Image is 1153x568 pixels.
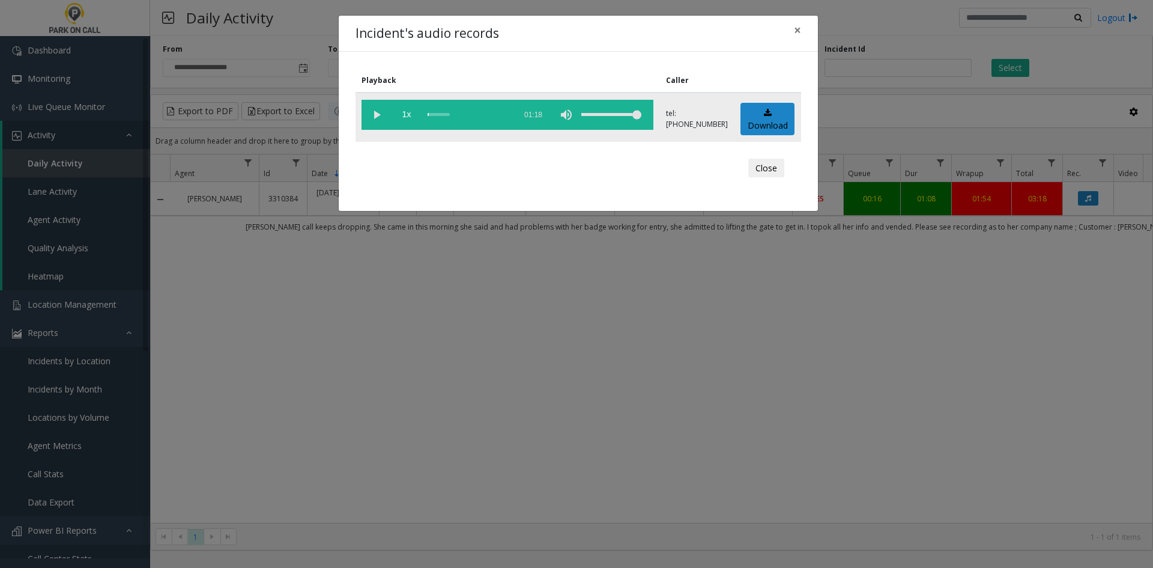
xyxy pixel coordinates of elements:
button: Close [785,16,810,45]
span: playback speed button [392,100,422,130]
button: Close [748,159,784,178]
p: tel:[PHONE_NUMBER] [666,108,728,130]
th: Caller [660,69,734,93]
th: Playback [356,69,660,93]
div: scrub bar [428,100,509,130]
div: volume level [581,100,641,130]
a: Download [740,103,794,136]
h4: Incident's audio records [356,24,499,43]
span: × [794,22,801,38]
